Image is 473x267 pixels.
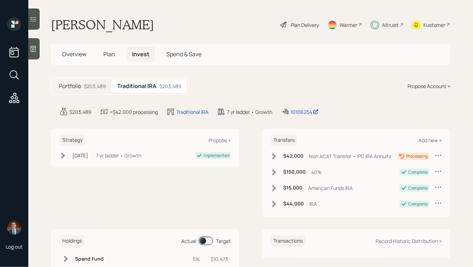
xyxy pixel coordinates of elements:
[132,50,149,58] span: Invest
[59,83,81,89] h5: Portfolio
[408,82,450,90] div: Propose Account +
[96,152,141,159] div: 7 yr ladder • Growth
[283,169,306,175] h6: $150,000
[59,235,85,247] h6: Holdings
[382,21,399,29] div: Altruist
[283,201,304,207] h6: $44,000
[103,50,115,58] span: Plan
[408,169,428,175] div: Complete
[309,152,391,160] div: Non ACAT Transfer • IPC IRA Annuity
[189,255,200,263] div: 5%
[204,152,229,159] div: Implemented
[283,185,302,191] h6: $15,000
[340,21,357,29] div: Warmer
[308,184,353,192] div: American Funds IRA
[311,168,321,176] div: 401k
[270,235,306,247] h6: Transactions
[6,243,23,250] div: Log out
[227,108,272,116] div: 7 yr ladder • Growth
[110,108,158,116] div: +$42,000 processing
[408,201,428,207] div: Complete
[59,134,85,146] h6: Strategy
[166,50,201,58] span: Spend & Save
[418,137,442,144] div: Add new +
[69,108,91,116] div: $203,489
[7,221,21,235] img: hunter_neumayer.jpg
[423,21,445,29] div: Kustomer
[176,108,209,116] div: Traditional IRA
[84,82,106,90] div: $203,489
[51,17,154,33] h1: [PERSON_NAME]
[408,185,428,191] div: Complete
[159,82,181,90] div: $203,489
[376,238,442,244] div: Record Historic Distribution +
[75,256,109,262] h6: Spend Fund
[72,152,88,159] div: [DATE]
[209,137,231,144] div: Propose +
[270,134,297,146] h6: Transfers
[291,108,319,116] div: 10106254
[209,255,228,263] div: $10,473
[406,153,428,159] div: Processing
[283,153,303,159] h6: $42,000
[216,237,231,245] div: Target
[291,21,319,29] div: Plan Delivery
[309,200,317,208] div: IRA
[117,83,156,89] h5: Traditional IRA
[62,50,86,58] span: Overview
[181,237,196,245] div: Actual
